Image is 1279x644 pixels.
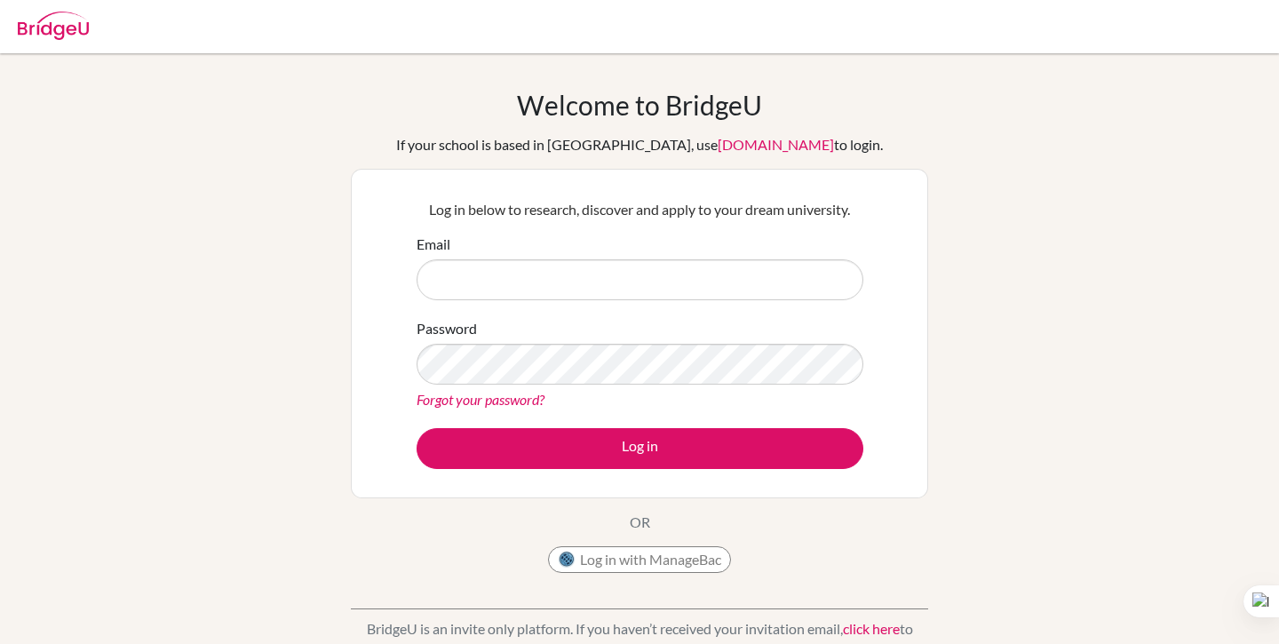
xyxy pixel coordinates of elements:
[417,234,450,255] label: Email
[417,428,863,469] button: Log in
[517,89,762,121] h1: Welcome to BridgeU
[417,318,477,339] label: Password
[18,12,89,40] img: Bridge-U
[843,620,900,637] a: click here
[718,136,834,153] a: [DOMAIN_NAME]
[548,546,731,573] button: Log in with ManageBac
[630,512,650,533] p: OR
[417,199,863,220] p: Log in below to research, discover and apply to your dream university.
[396,134,883,155] div: If your school is based in [GEOGRAPHIC_DATA], use to login.
[417,391,544,408] a: Forgot your password?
